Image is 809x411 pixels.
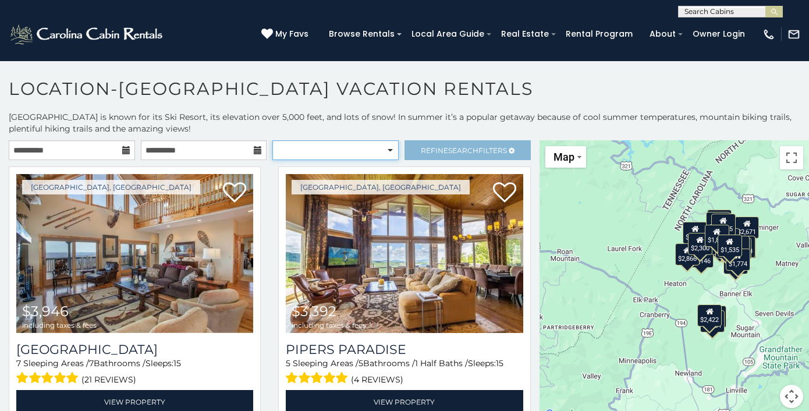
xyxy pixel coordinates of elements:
span: 15 [496,358,503,369]
a: Owner Login [687,25,751,43]
span: including taxes & fees [292,321,366,329]
span: 5 [359,358,363,369]
span: Refine Filters [421,146,507,155]
a: [GEOGRAPHIC_DATA], [GEOGRAPHIC_DATA] [22,180,200,194]
span: Map [553,151,574,163]
button: Map camera controls [780,385,803,408]
span: 5 [286,358,290,369]
a: RefineSearchFilters [404,140,531,160]
img: Pipers Paradise [286,174,523,333]
div: Sleeping Areas / Bathrooms / Sleeps: [286,357,523,387]
span: 7 [89,358,94,369]
a: [GEOGRAPHIC_DATA], [GEOGRAPHIC_DATA] [292,180,470,194]
a: [GEOGRAPHIC_DATA] [16,342,253,357]
img: Southern Star Lodge [16,174,253,333]
span: 1 Half Baths / [415,358,468,369]
img: White-1-2.png [9,23,166,46]
div: $2,671 [735,217,760,239]
div: $1,025 [707,212,731,234]
a: Add to favorites [493,181,516,205]
a: Pipers Paradise $3,392 including taxes & fees [286,174,523,333]
div: $5,930 [683,222,708,244]
span: (21 reviews) [81,372,136,387]
a: Add to favorites [223,181,246,205]
div: $2,866 [675,243,700,265]
div: $2,300 [688,233,712,255]
a: Pipers Paradise [286,342,523,357]
div: Sleeping Areas / Bathrooms / Sleeps: [16,357,253,387]
span: Search [448,146,478,155]
h3: Southern Star Lodge [16,342,253,357]
span: 7 [16,358,21,369]
img: phone-regular-white.png [762,28,775,41]
span: (4 reviews) [351,372,403,387]
button: Change map style [545,146,586,168]
span: $3,392 [292,303,336,320]
img: mail-regular-white.png [787,28,800,41]
span: $3,946 [22,303,69,320]
span: including taxes & fees [22,321,97,329]
div: $1,062 [708,210,732,232]
div: $2,422 [697,304,722,327]
div: $1,565 [711,214,736,236]
button: Toggle fullscreen view [780,146,803,169]
a: My Favs [261,28,311,41]
span: 15 [173,358,181,369]
a: Southern Star Lodge $3,946 including taxes & fees [16,174,253,333]
span: My Favs [275,28,308,40]
div: $5,146 [689,246,714,268]
a: About [644,25,682,43]
a: Rental Program [560,25,638,43]
div: $1,865 [723,252,748,274]
div: $1,860 [705,225,729,247]
a: Real Estate [495,25,555,43]
div: $1,535 [718,235,742,257]
a: Browse Rentals [323,25,400,43]
div: $1,774 [726,249,750,271]
a: Local Area Guide [406,25,490,43]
